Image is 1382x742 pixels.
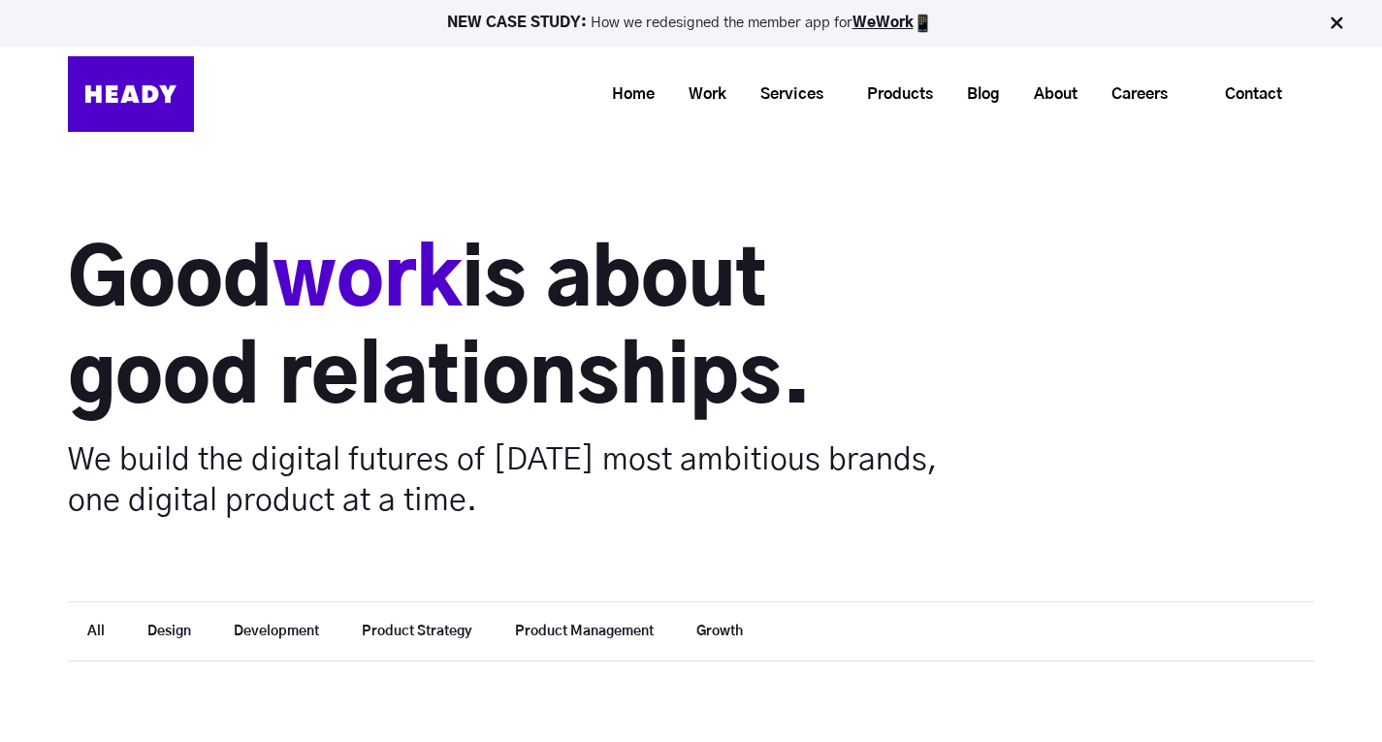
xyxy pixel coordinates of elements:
[128,615,210,648] button: Design
[213,71,1314,117] div: Navigation Menu
[943,77,1010,113] a: Blog
[1327,14,1346,33] img: Close Bar
[68,439,940,521] p: We build the digital futures of [DATE] most ambitious brands, one digital product at a time.
[736,77,833,113] a: Services
[588,77,664,113] a: Home
[677,615,762,648] button: Growth
[1194,72,1313,116] a: Contact
[852,16,914,30] a: WeWork
[9,14,1373,33] p: How we redesigned the member app for
[342,615,492,648] button: Product Strategy
[214,615,338,648] button: Development
[843,77,943,113] a: Products
[68,56,194,132] img: Heady_Logo_Web-01 (1)
[68,615,124,648] button: All
[496,615,673,648] button: Product Management
[1010,77,1087,113] a: About
[447,16,591,30] strong: NEW CASE STUDY:
[914,14,933,33] img: app emoji
[68,234,940,428] h1: Good is about good relationships.
[664,77,736,113] a: Work
[273,243,462,321] span: work
[1087,77,1177,113] a: Careers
